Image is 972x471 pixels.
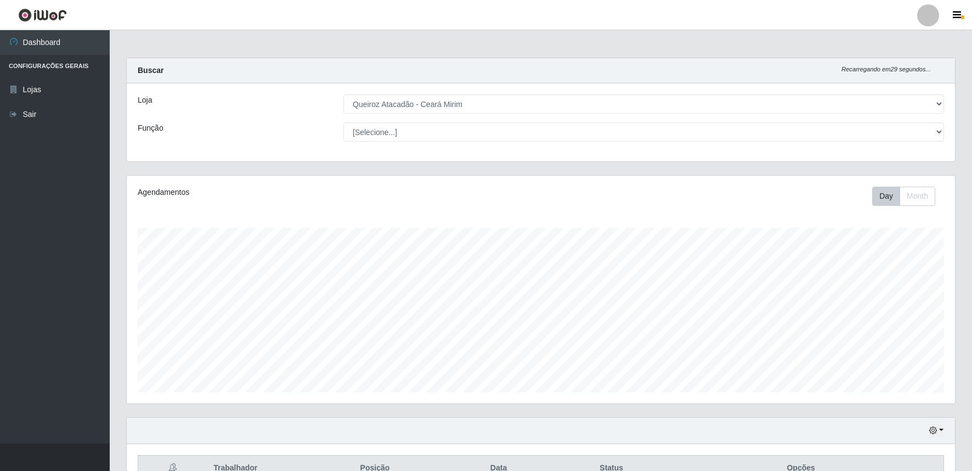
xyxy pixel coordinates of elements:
label: Loja [138,94,152,106]
button: Day [872,187,900,206]
div: First group [872,187,935,206]
i: Recarregando em 29 segundos... [841,66,931,72]
div: Agendamentos [138,187,464,198]
div: Toolbar with button groups [872,187,944,206]
img: CoreUI Logo [18,8,67,22]
strong: Buscar [138,66,163,75]
button: Month [900,187,935,206]
label: Função [138,122,163,134]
